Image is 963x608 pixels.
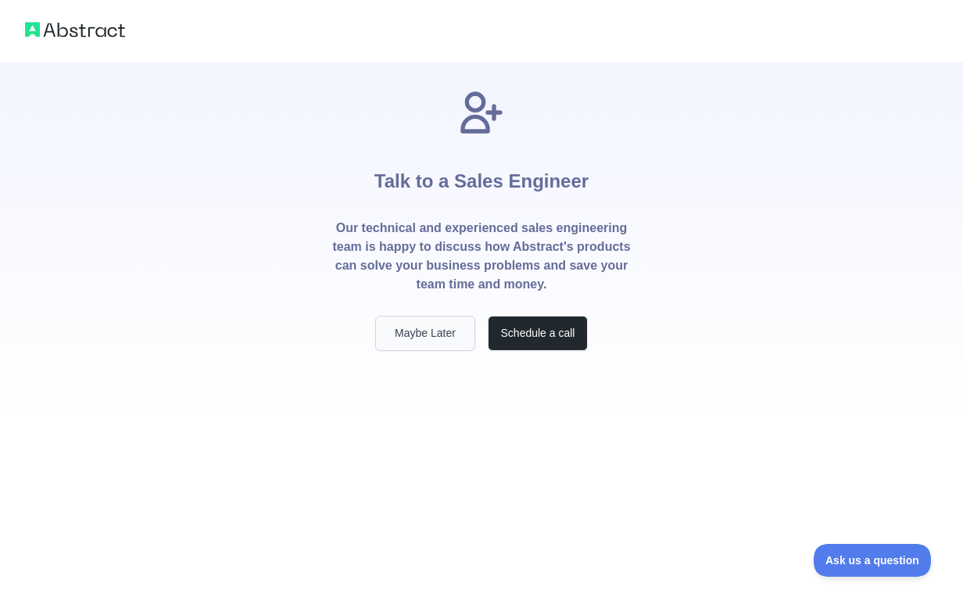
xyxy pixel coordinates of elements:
img: Abstract logo [25,19,125,41]
h1: Talk to a Sales Engineer [374,138,589,219]
button: Schedule a call [488,316,588,351]
button: Maybe Later [375,316,475,351]
p: Our technical and experienced sales engineering team is happy to discuss how Abstract's products ... [331,219,632,294]
iframe: Toggle Customer Support [814,544,932,577]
